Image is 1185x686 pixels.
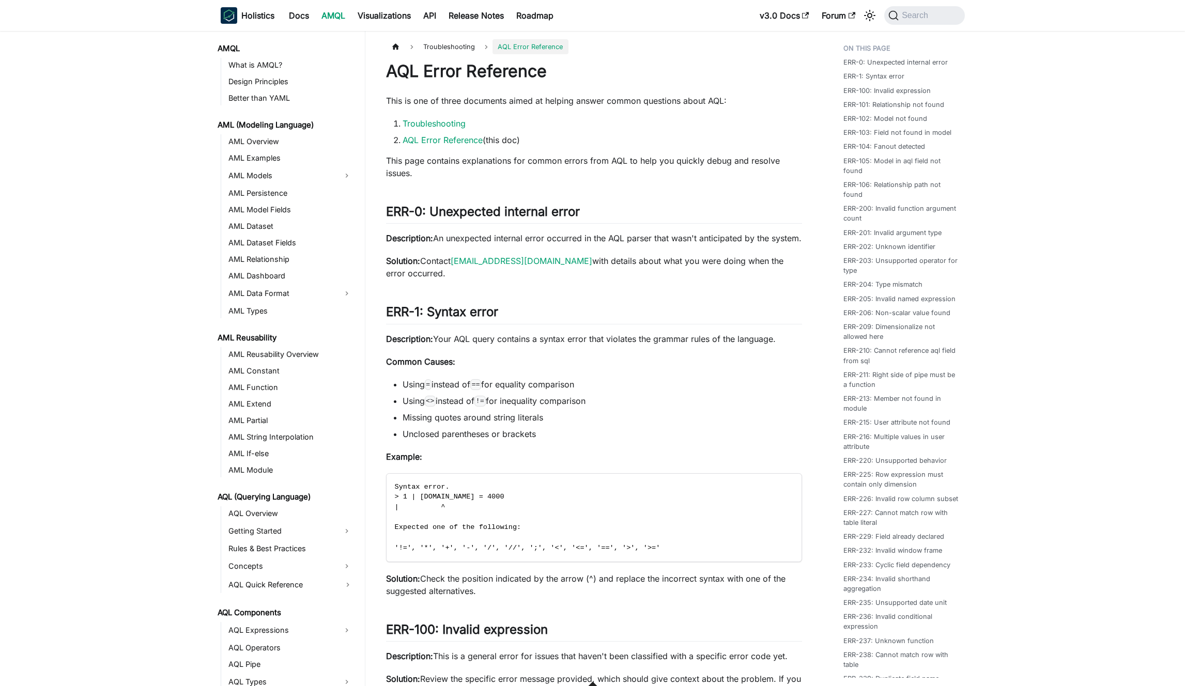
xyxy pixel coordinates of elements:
a: AML If-else [225,446,356,461]
a: Docs [283,7,315,24]
span: | ^ [395,503,445,511]
a: AML Reusability [214,331,356,345]
a: ERR-229: Field already declared [843,532,944,541]
strong: Description: [386,334,433,344]
a: ERR-206: Non-scalar value found [843,308,950,318]
span: Syntax error. [395,483,450,491]
a: ERR-105: Model in aql field not found [843,156,959,176]
a: Concepts [225,558,337,574]
span: Expected one of the following: [395,523,521,531]
button: Expand sidebar category 'Concepts' [337,558,356,574]
a: Visualizations [351,7,417,24]
span: Troubleshooting [418,39,480,54]
a: ERR-233: Cyclic field dependency [843,560,950,570]
strong: Solution: [386,674,420,684]
a: ERR-201: Invalid argument type [843,228,942,238]
a: AQL Expressions [225,622,337,638]
code: != [474,396,486,406]
a: AQL Components [214,605,356,620]
a: ERR-0: Unexpected internal error [843,57,948,67]
a: ERR-232: Invalid window frame [843,545,942,555]
a: AML Persistence [225,186,356,200]
a: AML Dataset [225,219,356,233]
a: AML Relationship [225,252,356,267]
p: This page contains explanations for common errors from AQL to help you quickly debug and resolve ... [386,154,802,179]
li: (this doc) [403,134,802,146]
h2: ERR-1: Syntax error [386,304,802,324]
h2: ERR-100: Invalid expression [386,622,802,642]
a: ERR-204: Type mismatch [843,279,922,289]
a: ERR-106: Relationship path not found [843,180,959,199]
strong: Common Causes: [386,356,455,367]
a: Troubleshooting [403,118,466,129]
a: Forum [815,7,861,24]
li: Unclosed parentheses or brackets [403,428,802,440]
a: AML String Interpolation [225,430,356,444]
a: AML Partial [225,413,356,428]
a: [EMAIL_ADDRESS][DOMAIN_NAME] [451,256,592,266]
a: AQL (Querying Language) [214,490,356,504]
strong: Description: [386,651,433,661]
p: An unexpected internal error occurred in the AQL parser that wasn't anticipated by the system. [386,232,802,244]
a: AML Models [225,167,337,184]
a: AML Extend [225,397,356,411]
a: AML Reusability Overview [225,347,356,362]
a: AQL Pipe [225,657,356,672]
code: <> [425,396,436,406]
p: Contact with details about what you were doing when the error occurred. [386,255,802,279]
strong: Solution: [386,573,420,584]
a: ERR-215: User attribute not found [843,417,950,427]
a: AMQL [214,41,356,56]
a: ERR-202: Unknown identifier [843,242,935,252]
a: ERR-205: Invalid named expression [843,294,956,304]
a: Home page [386,39,406,54]
a: ERR-235: Unsupported date unit [843,598,947,607]
a: ERR-102: Model not found [843,114,927,123]
a: ERR-104: Fanout detected [843,142,925,151]
a: What is AMQL? [225,58,356,72]
a: ERR-200: Invalid function argument count [843,204,959,223]
span: > 1 | [DOMAIN_NAME] = 4000 [395,493,504,501]
a: ERR-1: Syntax error [843,71,904,81]
h2: ERR-0: Unexpected internal error [386,204,802,224]
a: Getting Started [225,523,337,539]
button: Search (Command+K) [884,6,964,25]
a: AML Dashboard [225,269,356,283]
button: Expand sidebar category 'Getting Started' [337,523,356,539]
button: Switch between dark and light mode (currently system mode) [861,7,878,24]
p: Check the position indicated by the arrow (^) and replace the incorrect syntax with one of the su... [386,572,802,597]
li: Using instead of for inequality comparison [403,395,802,407]
a: ERR-203: Unsupported operator for type [843,256,959,275]
a: ERR-234: Invalid shorthand aggregation [843,574,959,594]
p: Your AQL query contains a syntax error that violates the grammar rules of the language. [386,333,802,345]
nav: Docs sidebar [210,31,365,686]
p: This is one of three documents aimed at helping answer common questions about AQL: [386,95,802,107]
a: AMQL [315,7,351,24]
h1: AQL Error Reference [386,61,802,82]
a: ERR-226: Invalid row column subset [843,494,958,504]
span: AQL Error Reference [493,39,568,54]
a: AML Examples [225,151,356,165]
code: == [470,379,482,389]
a: ERR-236: Invalid conditional expression [843,612,959,631]
strong: Example: [386,451,422,462]
li: Using instead of for equality comparison [403,378,802,391]
a: ERR-100: Invalid expression [843,86,931,96]
a: AML Constant [225,364,356,378]
a: ERR-211: Right side of pipe must be a function [843,370,959,389]
a: Design Principles [225,74,356,89]
a: Release Notes [442,7,510,24]
a: ERR-239: Duplicate field name [843,674,939,683]
button: Expand sidebar category 'AML Models' [337,167,356,184]
a: ERR-209: Dimensionalize not allowed here [843,322,959,341]
span: '!=', '*', '+', '-', '/', '//', ';', '<', '<=', '==', '>', '>=' [395,544,660,552]
nav: Breadcrumbs [386,39,802,54]
strong: Description: [386,233,433,243]
a: ERR-225: Row expression must contain only dimension [843,470,959,489]
a: ERR-238: Cannot match row with table [843,650,959,669]
a: ERR-227: Cannot match row with table literal [843,508,959,527]
li: Missing quotes around string literals [403,411,802,424]
a: AML Model Fields [225,202,356,217]
p: This is a general error for issues that haven't been classified with a specific error code yet. [386,650,802,662]
a: AML Types [225,304,356,318]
